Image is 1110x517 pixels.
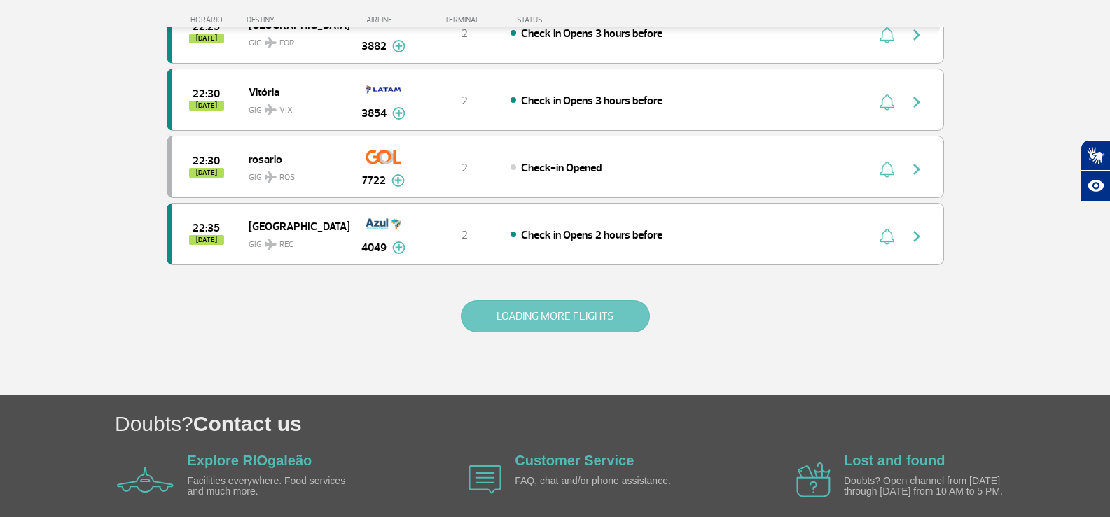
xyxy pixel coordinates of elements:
h1: Doubts? [115,409,1110,438]
span: REC [279,239,293,251]
a: Customer Service [515,453,634,468]
span: Contact us [193,412,302,435]
div: DESTINY [247,15,349,24]
span: GIG [249,164,338,184]
img: seta-direita-painel-voo.svg [908,161,925,178]
div: Plugin de acessibilidade da Hand Talk. [1081,140,1110,201]
img: destiny_airplane.svg [265,239,277,250]
img: airplane icon [469,465,501,494]
div: STATUS [510,15,624,24]
span: VIX [279,104,293,117]
span: rosario [249,150,338,168]
img: sino-painel-voo.svg [880,228,894,245]
img: mais-info-painel-voo.svg [392,241,405,254]
span: Check-in Opened [521,161,602,175]
span: 2 [462,161,468,175]
span: 2 [462,27,468,41]
img: airplane icon [117,467,174,493]
img: seta-direita-painel-voo.svg [908,228,925,245]
div: TERMINAL [419,15,510,24]
img: destiny_airplane.svg [265,171,277,183]
img: airplane icon [796,462,831,497]
span: [DATE] [189,34,224,43]
span: [GEOGRAPHIC_DATA] [249,217,338,235]
button: Abrir tradutor de língua de sinais. [1081,140,1110,171]
img: seta-direita-painel-voo.svg [908,94,925,111]
span: [DATE] [189,101,224,111]
span: Vitória [249,83,338,101]
span: ROS [279,171,295,184]
p: Doubts? Open channel from [DATE] through [DATE] from 10 AM to 5 PM. [844,476,1005,497]
p: FAQ, chat and/or phone assistance. [515,476,676,486]
span: GIG [249,29,338,50]
img: mais-info-painel-voo.svg [392,40,405,52]
span: [DATE] [189,168,224,178]
img: sino-painel-voo.svg [880,94,894,111]
div: AIRLINE [349,15,419,24]
span: Check in Opens 2 hours before [521,228,662,242]
p: Facilities everywhere. Food services and much more. [188,476,349,497]
img: destiny_airplane.svg [265,104,277,115]
span: FOR [279,37,294,50]
img: mais-info-painel-voo.svg [391,174,405,187]
img: sino-painel-voo.svg [880,161,894,178]
span: 3854 [361,105,387,122]
span: GIG [249,97,338,117]
span: 2025-08-26 22:30:00 [193,156,220,166]
a: Explore RIOgaleão [188,453,312,468]
button: LOADING MORE FLIGHTS [461,300,650,332]
span: 2 [462,228,468,242]
span: 4049 [361,239,387,256]
span: Check in Opens 3 hours before [521,27,662,41]
span: 2 [462,94,468,108]
img: sino-painel-voo.svg [880,27,894,43]
img: mais-info-painel-voo.svg [392,107,405,120]
span: GIG [249,231,338,251]
span: [DATE] [189,235,224,245]
span: 3882 [361,38,387,55]
div: HORÁRIO [171,15,247,24]
button: Abrir recursos assistivos. [1081,171,1110,201]
a: Lost and found [844,453,945,468]
span: 2025-08-26 22:35:00 [193,223,220,233]
span: Check in Opens 3 hours before [521,94,662,108]
span: 2025-08-26 22:30:00 [193,89,220,99]
span: 7722 [362,172,386,189]
img: destiny_airplane.svg [265,37,277,48]
img: seta-direita-painel-voo.svg [908,27,925,43]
